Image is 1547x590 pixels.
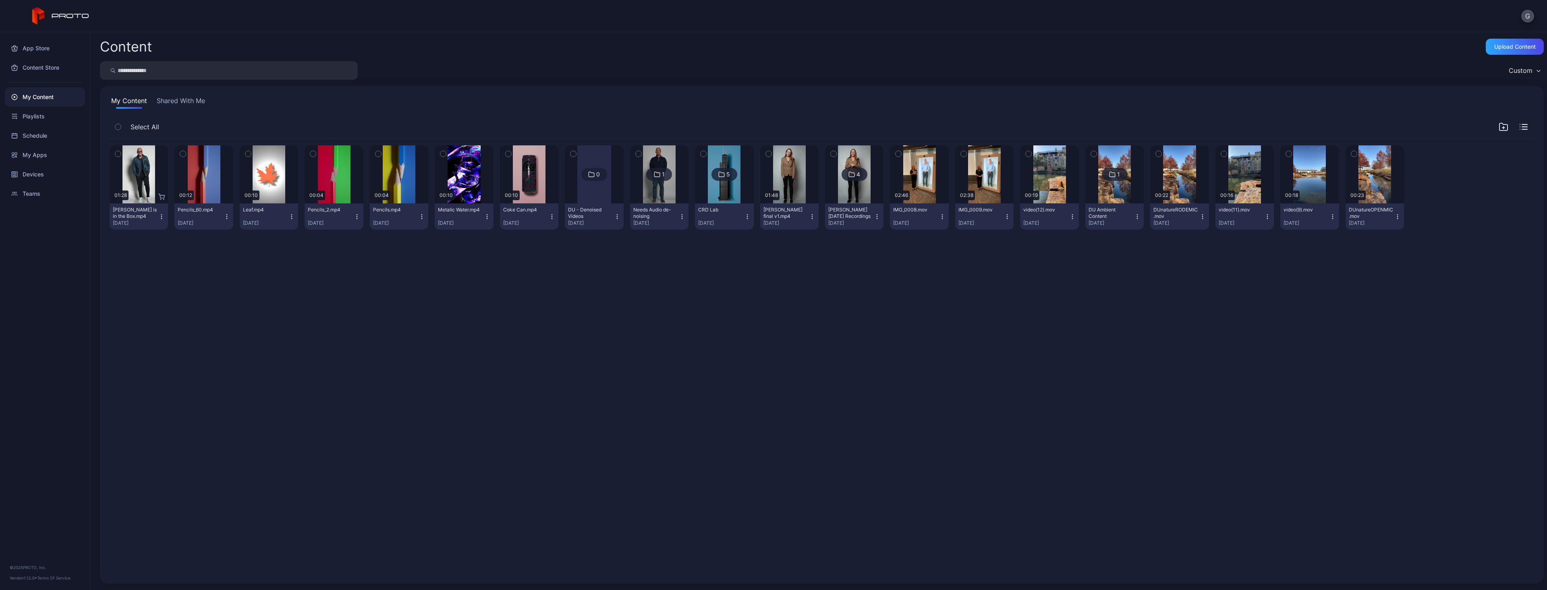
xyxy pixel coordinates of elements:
[5,39,85,58] a: App Store
[825,203,883,230] button: [PERSON_NAME] [DATE] Recordings[DATE]
[1020,203,1078,230] button: video(12).mov[DATE]
[893,207,937,213] div: IMG_0008.mov
[5,145,85,165] a: My Apps
[503,207,547,213] div: Coke Can.mp4
[5,184,85,203] a: Teams
[110,96,149,109] button: My Content
[1509,66,1532,75] div: Custom
[695,203,753,230] button: CRD Lab[DATE]
[955,203,1014,230] button: IMG_0009.mov[DATE]
[5,126,85,145] a: Schedule
[1117,171,1120,178] div: 1
[958,207,1003,213] div: IMG_0009.mov
[5,87,85,107] a: My Content
[113,220,158,226] div: [DATE]
[596,171,600,178] div: 0
[308,220,353,226] div: [DATE]
[698,220,744,226] div: [DATE]
[1284,220,1329,226] div: [DATE]
[1505,61,1544,80] button: Custom
[438,207,482,213] div: Metalic Water.mp4
[438,220,483,226] div: [DATE]
[568,220,614,226] div: [DATE]
[890,203,948,230] button: IMG_0008.mov[DATE]
[568,207,612,219] div: DU - Denoised Videos
[828,220,874,226] div: [DATE]
[828,207,873,219] div: Jane April 2025 Recordings
[958,220,1004,226] div: [DATE]
[763,207,808,219] div: Jane final v1.mp4
[113,207,157,219] div: Howie Mandel is in the Box.mp4
[373,207,417,213] div: Pencils.mp4
[1085,203,1144,230] button: DU Ambient Content[DATE]
[240,203,298,230] button: Leaf.mp4[DATE]
[370,203,428,230] button: Pencils.mp4[DATE]
[178,207,222,213] div: Pencils_60.mp4
[243,207,287,213] div: Leaf.mp4
[1346,203,1404,230] button: DUnatureOPENMIC.mov[DATE]
[1284,207,1328,213] div: video(9).mov
[373,220,419,226] div: [DATE]
[243,220,288,226] div: [DATE]
[1023,207,1068,213] div: video(12).mov
[763,220,809,226] div: [DATE]
[1219,207,1263,213] div: video(11).mov
[1349,207,1393,219] div: DUnatureOPENMIC.mov
[893,220,939,226] div: [DATE]
[178,220,223,226] div: [DATE]
[174,203,233,230] button: Pencils_60.mp4[DATE]
[565,203,623,230] button: DU - Denoised Videos[DATE]
[633,207,678,219] div: Needs Audio de-noising
[662,171,665,178] div: 1
[698,207,742,213] div: CRD Lab
[110,203,168,230] button: [PERSON_NAME] is in the Box.mp4[DATE]
[1219,220,1264,226] div: [DATE]
[1494,43,1536,50] div: Upload Content
[1153,220,1199,226] div: [DATE]
[1153,207,1198,219] div: DUnatureRODEMIC.mov
[726,171,730,178] div: 5
[1023,220,1069,226] div: [DATE]
[1486,39,1544,55] button: Upload Content
[503,220,549,226] div: [DATE]
[630,203,688,230] button: Needs Audio de-noising[DATE]
[131,122,159,132] span: Select All
[155,96,207,109] button: Shared With Me
[633,220,679,226] div: [DATE]
[305,203,363,230] button: Pencils_2.mp4[DATE]
[1150,203,1209,230] button: DUnatureRODEMIC.mov[DATE]
[1215,203,1274,230] button: video(11).mov[DATE]
[10,564,80,571] div: © 2025 PROTO, Inc.
[308,207,352,213] div: Pencils_2.mp4
[760,203,819,230] button: [PERSON_NAME] final v1.mp4[DATE]
[500,203,558,230] button: Coke Can.mp4[DATE]
[1280,203,1339,230] button: video(9).mov[DATE]
[100,40,152,54] div: Content
[10,576,37,580] span: Version 1.12.0 •
[1349,220,1394,226] div: [DATE]
[5,107,85,126] a: Playlists
[856,171,860,178] div: 4
[1521,10,1534,23] button: G
[435,203,493,230] button: Metalic Water.mp4[DATE]
[1089,207,1133,219] div: DU Ambient Content
[1089,220,1134,226] div: [DATE]
[5,58,85,77] a: Content Store
[5,165,85,184] a: Devices
[37,576,71,580] a: Terms Of Service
